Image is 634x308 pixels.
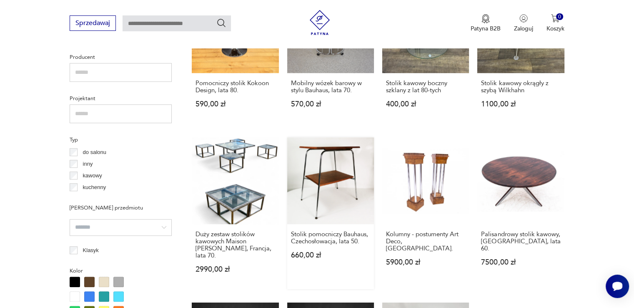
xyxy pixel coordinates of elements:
[546,25,564,33] p: Koszyk
[386,259,465,266] p: 5900,00 zł
[83,246,99,255] p: Klasyk
[70,94,172,103] p: Projektant
[195,266,275,273] p: 2990,00 zł
[606,275,629,298] iframe: Smartsupp widget button
[287,137,374,289] a: Stolik pomocniczy Bauhaus, Czechosłowacja, lata 50.Stolik pomocniczy Bauhaus, Czechosłowacja, lat...
[551,14,559,23] img: Ikona koszyka
[70,135,172,144] p: Typ
[83,171,102,180] p: kawowy
[307,10,332,35] img: Patyna - sklep z meblami i dekoracjami vintage
[70,203,172,212] p: [PERSON_NAME] przedmiotu
[195,231,275,259] h3: Duży zestaw stolików kawowych Maison [PERSON_NAME], Francja, lata 70.
[70,266,172,275] p: Kolor
[514,25,533,33] p: Zaloguj
[477,137,564,289] a: Palisandrowy stolik kawowy, Dania, lata 60.Palisandrowy stolik kawowy, [GEOGRAPHIC_DATA], lata 60...
[386,80,465,94] h3: Stolik kawowy boczny szklany z lat 80-tych
[291,231,370,245] h3: Stolik pomocniczy Bauhaus, Czechosłowacja, lata 50.
[83,159,93,169] p: inny
[70,21,116,27] a: Sprzedawaj
[83,183,106,192] p: kuchenny
[471,25,501,33] p: Patyna B2B
[471,14,501,33] button: Patyna B2B
[471,14,501,33] a: Ikona medaluPatyna B2B
[519,14,528,23] img: Ikonka użytkownika
[192,137,278,289] a: Duży zestaw stolików kawowych Maison Charles, Francja, lata 70.Duży zestaw stolików kawowych Mais...
[83,148,106,157] p: do salonu
[546,14,564,33] button: 0Koszyk
[481,14,490,23] img: Ikona medalu
[195,80,275,94] h3: Pomocniczy stolik Kokoon Design, lata 80.
[481,101,560,108] p: 1100,00 zł
[481,231,560,252] h3: Palisandrowy stolik kawowy, [GEOGRAPHIC_DATA], lata 60.
[386,231,465,252] h3: Kolumny - postumenty Art Deco, [GEOGRAPHIC_DATA].
[195,101,275,108] p: 590,00 zł
[291,101,370,108] p: 570,00 zł
[291,80,370,94] h3: Mobilny wózek barowy w stylu Bauhaus, lata 70.
[70,15,116,31] button: Sprzedawaj
[382,137,469,289] a: Kolumny - postumenty Art Deco, Polska.Kolumny - postumenty Art Deco, [GEOGRAPHIC_DATA].5900,00 zł
[514,14,533,33] button: Zaloguj
[216,18,226,28] button: Szukaj
[481,259,560,266] p: 7500,00 zł
[70,53,172,62] p: Producent
[556,13,563,20] div: 0
[481,80,560,94] h3: Stolik kawowy okrągły z szybą Wilkhahn
[291,252,370,259] p: 660,00 zł
[386,101,465,108] p: 400,00 zł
